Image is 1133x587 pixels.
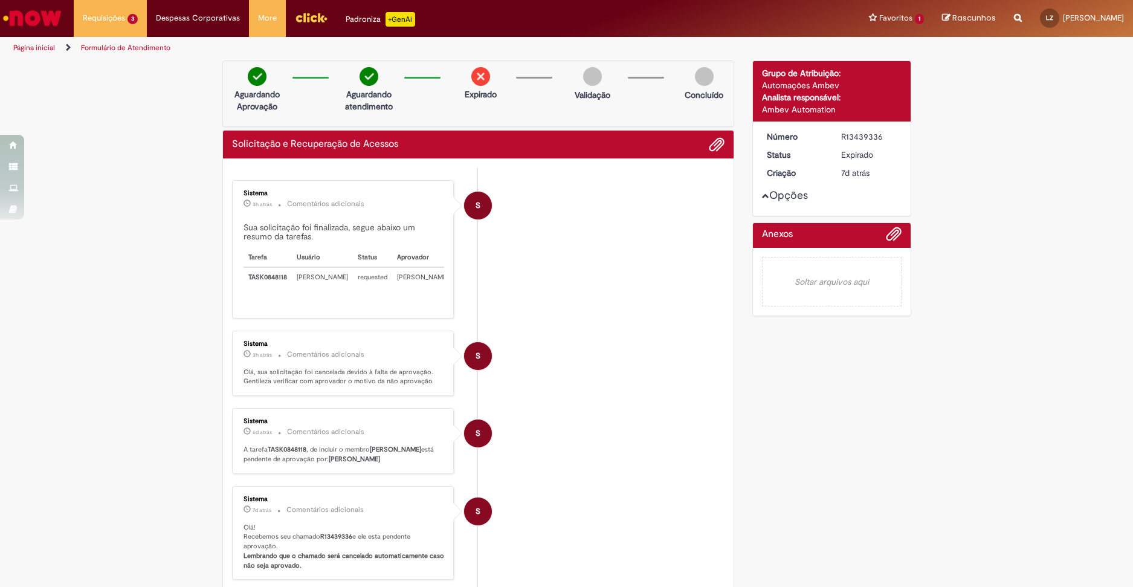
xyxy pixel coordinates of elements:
[248,67,266,86] img: check-circle-green.png
[1,6,63,30] img: ServiceNow
[762,67,902,79] div: Grupo de Atribuição:
[709,137,725,152] button: Adicionar anexos
[286,505,364,515] small: Comentários adicionais
[476,419,480,448] span: S
[353,248,392,268] th: Status
[287,349,364,360] small: Comentários adicionais
[292,248,353,268] th: Usuário
[762,79,902,91] div: Automações Ambev
[471,67,490,86] img: remove.png
[841,131,897,143] div: R13439336
[9,37,746,59] ul: Trilhas de página
[583,67,602,86] img: img-circle-grey.png
[685,89,723,101] p: Concluído
[758,149,832,161] dt: Status
[476,497,480,526] span: S
[841,149,897,161] div: Expirado
[1046,14,1053,22] span: LZ
[340,88,398,112] p: Aguardando atendimento
[762,229,793,240] h2: Anexos
[942,13,996,24] a: Rascunhos
[392,267,453,296] td: [PERSON_NAME]
[762,257,902,306] em: Soltar arquivos aqui
[360,67,378,86] img: check-circle-green.png
[253,201,272,208] time: 28/08/2025 13:13:28
[1063,13,1124,23] span: [PERSON_NAME]
[253,507,271,514] time: 22/08/2025 11:13:37
[841,167,870,178] time: 22/08/2025 11:13:26
[353,267,392,296] td: requested
[952,12,996,24] span: Rascunhos
[464,342,492,370] div: System
[886,226,902,248] button: Adicionar anexos
[762,103,902,115] div: Ambev Automation
[83,12,125,24] span: Requisições
[915,14,924,24] span: 1
[128,14,138,24] span: 3
[253,429,272,436] span: 6d atrás
[232,139,398,150] h2: Solicitação e Recuperação de Acessos Histórico de tíquete
[253,507,271,514] span: 7d atrás
[320,532,352,541] b: R13439336
[258,12,277,24] span: More
[156,12,240,24] span: Despesas Corporativas
[476,342,480,371] span: S
[292,267,353,296] td: [PERSON_NAME]
[464,498,492,525] div: System
[464,420,492,447] div: System
[244,551,446,570] b: Lembrando que o chamado será cancelado automaticamente caso não seja aprovado.
[841,167,870,178] span: 7d atrás
[13,43,55,53] a: Página inicial
[287,199,364,209] small: Comentários adicionais
[758,167,832,179] dt: Criação
[244,248,292,268] th: Tarefa
[244,523,445,571] p: Olá! Recebemos seu chamado e ele esta pendente aprovação.
[244,445,445,464] p: A tarefa , de incluir o membro está pendente de aprovação por:
[253,429,272,436] time: 23/08/2025 12:47:44
[386,12,415,27] p: +GenAi
[695,67,714,86] img: img-circle-grey.png
[392,248,453,268] th: Aprovador
[370,445,421,454] b: [PERSON_NAME]
[758,131,832,143] dt: Número
[841,167,897,179] div: 22/08/2025 11:13:26
[244,340,445,348] div: Sistema
[244,496,445,503] div: Sistema
[244,368,445,386] p: Olá, sua solicitação foi cancelada devido à falta de aprovação. Gentileza verificar com aprovador...
[575,89,610,101] p: Validação
[268,445,306,454] b: TASK0848118
[346,12,415,27] div: Padroniza
[228,88,286,112] p: Aguardando Aprovação
[244,190,445,197] div: Sistema
[295,8,328,27] img: click_logo_yellow_360x200.png
[476,191,480,220] span: S
[465,88,497,100] p: Expirado
[464,192,492,219] div: System
[253,351,272,358] time: 28/08/2025 13:13:26
[879,12,912,24] span: Favoritos
[244,223,445,242] h5: Sua solicitação foi finalizada, segue abaixo um resumo da tarefas.
[287,427,364,437] small: Comentários adicionais
[244,418,445,425] div: Sistema
[329,455,380,464] b: [PERSON_NAME]
[253,351,272,358] span: 3h atrás
[244,267,292,296] th: TASK0848118
[762,91,902,103] div: Analista responsável:
[253,201,272,208] span: 3h atrás
[81,43,170,53] a: Formulário de Atendimento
